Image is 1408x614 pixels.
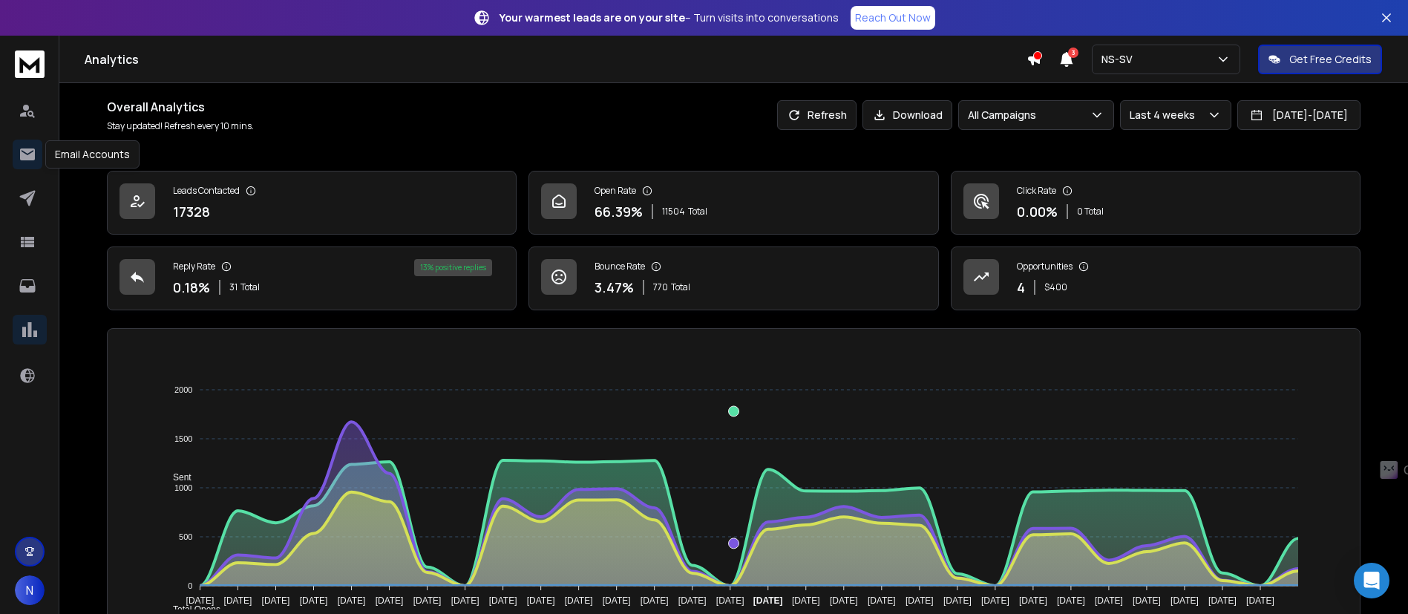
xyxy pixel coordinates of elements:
[229,281,238,293] span: 31
[413,595,441,606] tspan: [DATE]
[1068,48,1078,58] span: 3
[15,575,45,605] button: N
[862,100,952,130] button: Download
[968,108,1042,123] p: All Campaigns
[1246,595,1274,606] tspan: [DATE]
[662,206,685,218] span: 11504
[1017,185,1056,197] p: Click Rate
[489,595,517,606] tspan: [DATE]
[107,120,254,132] p: Stay updated! Refresh every 10 mins.
[1017,277,1025,298] p: 4
[500,10,839,25] p: – Turn visits into conversations
[595,261,645,272] p: Bounce Rate
[45,140,140,169] div: Email Accounts
[179,532,192,541] tspan: 500
[162,472,191,483] span: Sent
[528,171,938,235] a: Open Rate66.39%11504Total
[173,185,240,197] p: Leads Contacted
[528,246,938,310] a: Bounce Rate3.47%770Total
[173,201,210,222] p: 17328
[174,483,192,492] tspan: 1000
[716,595,744,606] tspan: [DATE]
[107,246,517,310] a: Reply Rate0.18%31Total13% positive replies
[1354,563,1389,598] div: Open Intercom Messenger
[981,595,1009,606] tspan: [DATE]
[777,100,857,130] button: Refresh
[186,595,214,606] tspan: [DATE]
[851,6,935,30] a: Reach Out Now
[414,259,492,276] div: 13 % positive replies
[451,595,479,606] tspan: [DATE]
[85,50,1026,68] h1: Analytics
[337,595,365,606] tspan: [DATE]
[173,261,215,272] p: Reply Rate
[173,277,210,298] p: 0.18 %
[653,281,668,293] span: 770
[906,595,934,606] tspan: [DATE]
[595,277,634,298] p: 3.47 %
[830,595,858,606] tspan: [DATE]
[107,98,254,116] h1: Overall Analytics
[943,595,972,606] tspan: [DATE]
[1170,595,1199,606] tspan: [DATE]
[1258,45,1382,74] button: Get Free Credits
[678,595,707,606] tspan: [DATE]
[595,185,636,197] p: Open Rate
[1044,281,1067,293] p: $ 400
[1019,595,1047,606] tspan: [DATE]
[808,108,847,123] p: Refresh
[565,595,593,606] tspan: [DATE]
[240,281,260,293] span: Total
[527,595,555,606] tspan: [DATE]
[188,581,192,590] tspan: 0
[261,595,289,606] tspan: [DATE]
[671,281,690,293] span: Total
[1289,52,1372,67] p: Get Free Credits
[375,595,403,606] tspan: [DATE]
[1095,595,1123,606] tspan: [DATE]
[753,595,783,606] tspan: [DATE]
[107,171,517,235] a: Leads Contacted17328
[174,385,192,394] tspan: 2000
[174,434,192,443] tspan: 1500
[223,595,252,606] tspan: [DATE]
[1101,52,1139,67] p: NS-SV
[792,595,820,606] tspan: [DATE]
[603,595,631,606] tspan: [DATE]
[595,201,643,222] p: 66.39 %
[1208,595,1237,606] tspan: [DATE]
[868,595,896,606] tspan: [DATE]
[1017,201,1058,222] p: 0.00 %
[688,206,707,218] span: Total
[855,10,931,25] p: Reach Out Now
[500,10,685,25] strong: Your warmest leads are on your site
[1017,261,1073,272] p: Opportunities
[1057,595,1085,606] tspan: [DATE]
[1133,595,1161,606] tspan: [DATE]
[1130,108,1201,123] p: Last 4 weeks
[15,50,45,78] img: logo
[893,108,943,123] p: Download
[1077,206,1104,218] p: 0 Total
[951,171,1360,235] a: Click Rate0.00%0 Total
[641,595,669,606] tspan: [DATE]
[951,246,1360,310] a: Opportunities4$400
[299,595,327,606] tspan: [DATE]
[1237,100,1360,130] button: [DATE]-[DATE]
